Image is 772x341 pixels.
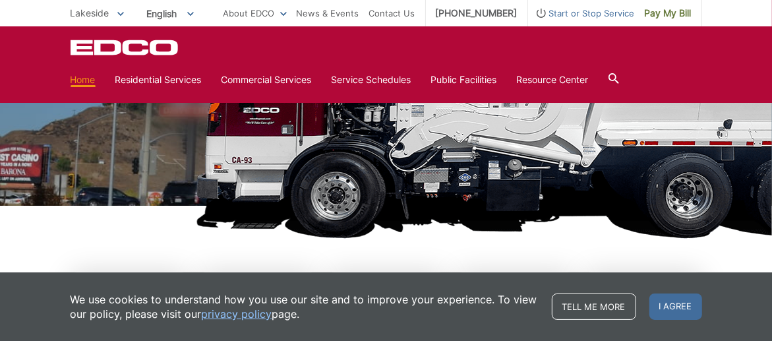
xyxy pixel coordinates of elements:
[431,73,497,87] a: Public Facilities
[649,294,702,320] span: I agree
[71,40,180,55] a: EDCD logo. Return to the homepage.
[137,3,204,24] span: English
[71,7,109,18] span: Lakeside
[71,73,96,87] a: Home
[369,6,415,20] a: Contact Us
[332,73,411,87] a: Service Schedules
[115,73,202,87] a: Residential Services
[297,6,359,20] a: News & Events
[645,6,692,20] span: Pay My Bill
[552,294,636,320] a: Tell me more
[222,73,312,87] a: Commercial Services
[517,73,589,87] a: Resource Center
[202,307,272,321] a: privacy policy
[223,6,287,20] a: About EDCO
[71,292,539,321] p: We use cookies to understand how you use our site and to improve your experience. To view our pol...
